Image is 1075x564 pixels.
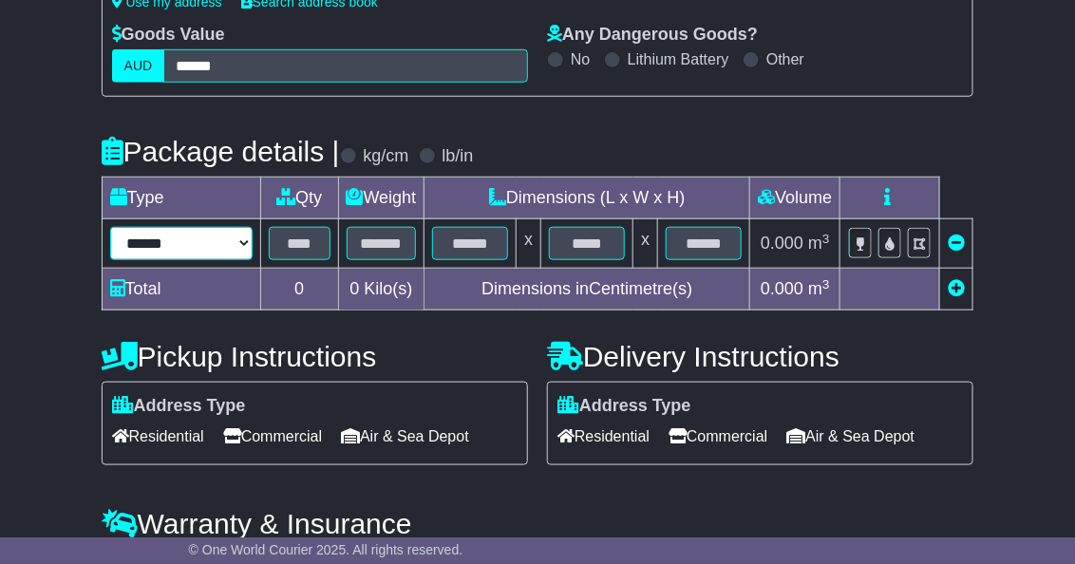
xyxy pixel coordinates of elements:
span: © One World Courier 2025. All rights reserved. [189,542,463,557]
td: Dimensions in Centimetre(s) [424,269,750,310]
h4: Package details | [102,136,340,167]
td: 0 [260,269,338,310]
span: 0.000 [761,234,803,253]
label: Any Dangerous Goods? [547,25,758,46]
span: Residential [112,422,204,451]
span: Commercial [223,422,322,451]
label: Address Type [557,396,691,417]
td: Volume [750,178,840,219]
sup: 3 [822,232,830,246]
label: Address Type [112,396,246,417]
label: AUD [112,49,165,83]
label: kg/cm [364,146,409,167]
span: Air & Sea Depot [787,422,915,451]
label: Other [766,50,804,68]
label: Goods Value [112,25,225,46]
h4: Delivery Instructions [547,341,973,372]
td: Dimensions (L x W x H) [424,178,750,219]
h4: Warranty & Insurance [102,508,974,539]
span: 0 [349,279,359,298]
span: Residential [557,422,650,451]
label: Lithium Battery [628,50,729,68]
sup: 3 [822,277,830,291]
td: Qty [260,178,338,219]
span: 0.000 [761,279,803,298]
td: Type [102,178,260,219]
span: m [808,234,830,253]
td: x [633,219,658,269]
h4: Pickup Instructions [102,341,528,372]
span: m [808,279,830,298]
a: Remove this item [948,234,965,253]
td: Kilo(s) [338,269,424,310]
td: x [517,219,541,269]
label: No [571,50,590,68]
td: Total [102,269,260,310]
label: lb/in [443,146,474,167]
span: Air & Sea Depot [341,422,469,451]
span: Commercial [669,422,767,451]
td: Weight [338,178,424,219]
a: Add new item [948,279,965,298]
